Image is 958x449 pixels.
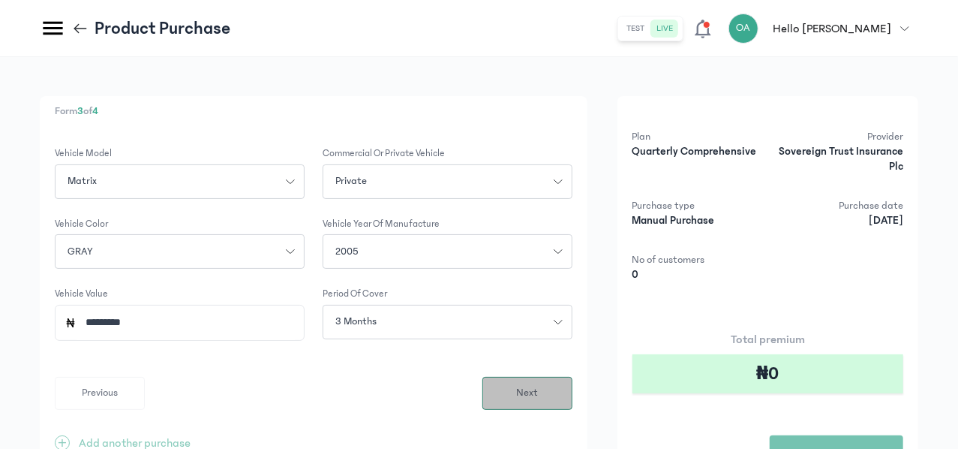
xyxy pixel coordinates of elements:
[326,173,376,189] span: Private
[323,234,572,269] button: 2005
[55,377,145,410] button: Previous
[621,20,651,38] button: test
[77,105,83,117] span: 3
[632,252,764,267] p: No of customers
[772,198,903,213] p: Purchase date
[728,14,758,44] div: OA
[773,20,891,38] p: Hello [PERSON_NAME]
[55,104,572,119] p: Form of
[632,267,764,282] p: 0
[55,287,108,302] label: Vehicle Value
[59,244,102,260] span: GRAY
[323,217,440,232] label: Vehicle Year of Manufacture
[632,330,903,348] p: Total premium
[651,20,680,38] button: live
[323,287,387,302] label: Period of cover
[516,385,538,401] span: Next
[323,305,572,339] button: 3 months
[82,385,118,401] span: Previous
[482,377,572,410] button: Next
[326,244,368,260] span: 2005
[728,14,918,44] button: OAHello [PERSON_NAME]
[92,105,98,117] span: 4
[632,144,764,159] p: Quarterly Comprehensive
[55,146,112,161] label: Vehicle Model
[55,164,305,199] button: Matrix
[772,129,903,144] p: Provider
[632,129,764,144] p: Plan
[55,234,305,269] button: GRAY
[55,217,108,232] label: Vehicle Color
[772,144,903,174] p: Sovereign Trust Insurance Plc
[632,198,764,213] p: Purchase type
[772,213,903,228] p: [DATE]
[95,17,230,41] p: Product Purchase
[59,173,106,189] span: Matrix
[323,146,445,161] label: Commercial or private vehicle
[323,164,572,199] button: Private
[326,314,386,330] span: 3 months
[632,213,764,228] p: Manual Purchase
[632,354,903,393] div: ₦0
